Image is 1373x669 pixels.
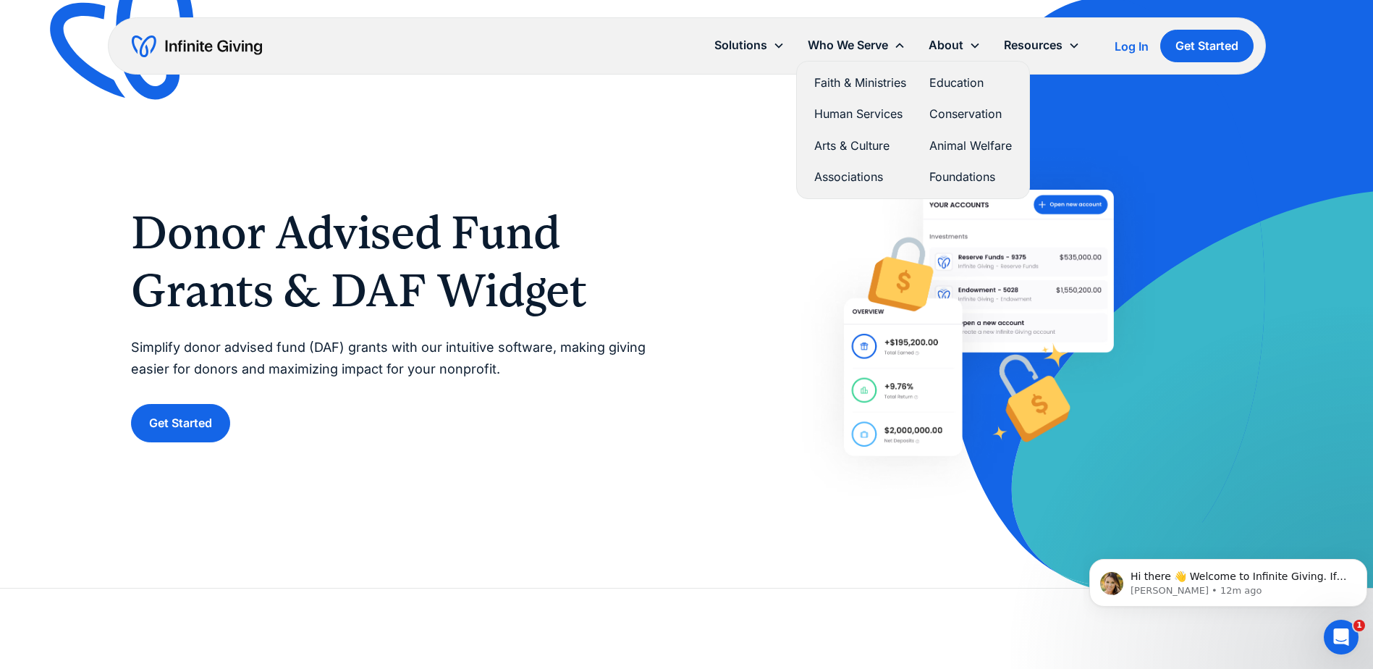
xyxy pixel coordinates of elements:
div: Solutions [703,30,796,61]
div: About [917,30,992,61]
p: Simplify donor advised fund (DAF) grants with our intuitive software, making giving easier for do... [131,337,658,381]
a: Get Started [131,404,230,442]
div: Who We Serve [808,35,888,55]
div: About [929,35,963,55]
a: Get Started [1160,30,1254,62]
a: Foundations [929,167,1012,187]
a: Arts & Culture [814,136,906,156]
a: Animal Welfare [929,136,1012,156]
a: Education [929,73,1012,93]
img: Help donors easily give DAF grants to your nonprofit with Infinite Giving’s Donor Advised Fund so... [793,139,1164,507]
a: Associations [814,167,906,187]
a: Human Services [814,104,906,124]
span: 1 [1353,620,1365,631]
a: Faith & Ministries [814,73,906,93]
nav: Who We Serve [796,61,1030,199]
div: Solutions [714,35,767,55]
div: Resources [1004,35,1063,55]
h1: Donor Advised Fund Grants & DAF Widget [131,203,658,319]
div: Who We Serve [796,30,917,61]
div: Resources [992,30,1091,61]
iframe: Intercom live chat [1324,620,1359,655]
iframe: Intercom notifications message [1083,529,1373,630]
a: Log In [1115,38,1149,55]
a: Conservation [929,104,1012,124]
div: Log In [1115,41,1149,52]
a: home [132,35,262,58]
